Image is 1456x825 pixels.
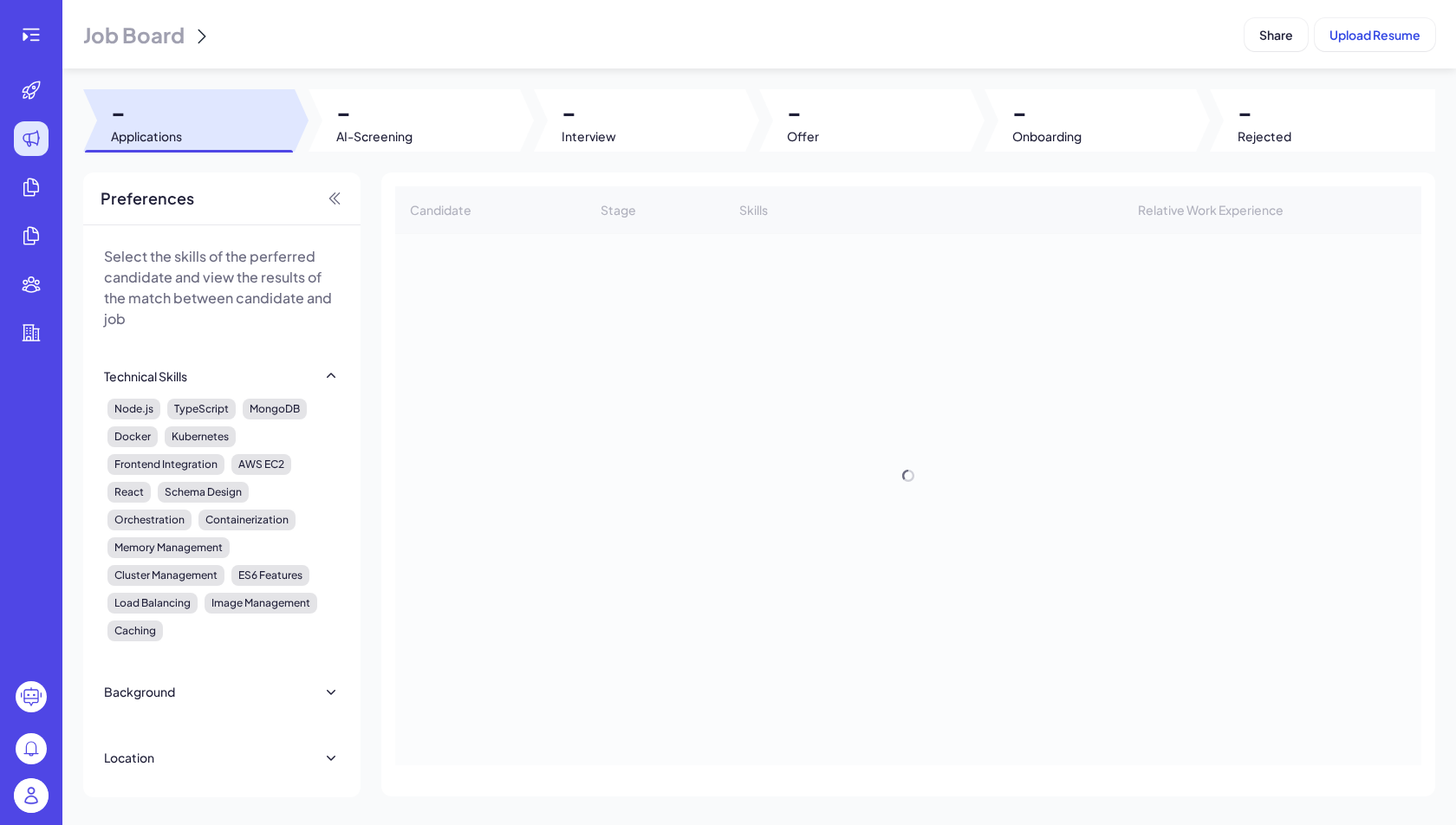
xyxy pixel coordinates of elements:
div: Frontend Integration [107,454,224,475]
div: MongoDB [243,399,307,419]
div: TypeScript [167,399,236,419]
span: Offer [787,127,819,145]
span: - [111,96,182,127]
span: Upload Resume [1329,27,1420,42]
div: Background [104,683,175,700]
div: Node.js [107,399,160,419]
div: Docker [107,426,158,447]
div: Kubernetes [165,426,236,447]
div: ES6 Features [231,565,309,586]
span: Interview [562,127,616,145]
span: Applications [111,127,182,145]
span: - [1012,96,1082,127]
img: user_logo.png [14,778,49,813]
span: - [562,96,616,127]
div: AWS EC2 [231,454,291,475]
div: Containerization [198,510,296,530]
span: Job Board [83,21,185,49]
div: Technical Skills [104,367,187,385]
span: - [1238,96,1291,127]
button: Upload Resume [1315,18,1435,51]
span: - [336,96,413,127]
span: Rejected [1238,127,1291,145]
div: Caching [107,620,163,641]
div: Load Balancing [107,593,198,614]
div: Image Management [205,593,317,614]
div: Cluster Management [107,565,224,586]
div: React [107,482,151,503]
div: Orchestration [107,510,192,530]
span: Preferences [101,186,194,211]
button: Share [1245,18,1308,51]
span: Share [1259,27,1293,42]
span: Onboarding [1012,127,1082,145]
div: Location [104,749,154,766]
div: Schema Design [158,482,249,503]
span: - [787,96,819,127]
div: Memory Management [107,537,230,558]
p: Select the skills of the perferred candidate and view the results of the match between candidate ... [104,246,340,329]
span: AI-Screening [336,127,413,145]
